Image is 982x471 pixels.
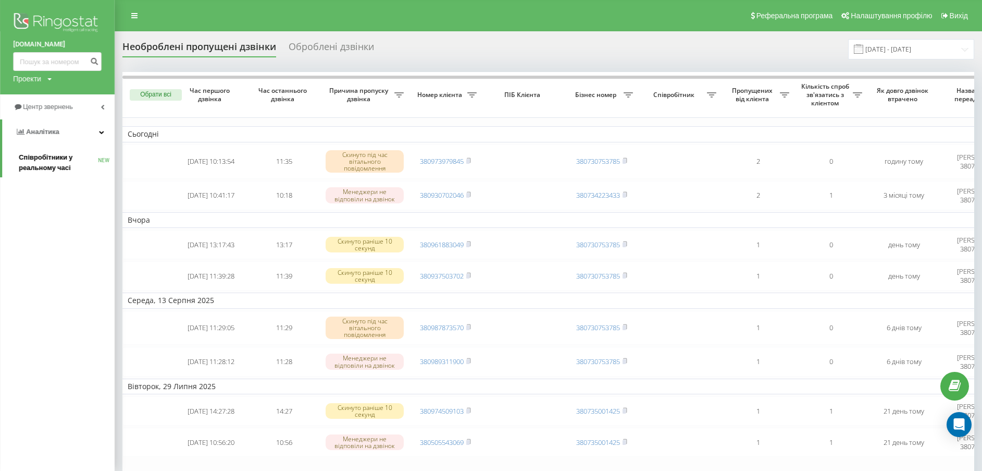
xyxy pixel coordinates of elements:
[794,311,867,345] td: 0
[800,82,853,107] span: Кількість спроб зв'язатись з клієнтом
[570,91,624,99] span: Бізнес номер
[247,347,320,376] td: 11:28
[867,230,940,259] td: день тому
[175,230,247,259] td: [DATE] 13:17:43
[175,181,247,210] td: [DATE] 10:41:17
[2,119,115,144] a: Аналiтика
[256,87,312,103] span: Час останнього дзвінка
[420,240,464,249] a: 380961883049
[722,181,794,210] td: 2
[175,396,247,426] td: [DATE] 14:27:28
[247,230,320,259] td: 13:17
[867,144,940,179] td: годину тому
[794,144,867,179] td: 0
[122,41,276,57] div: Необроблені пропущені дзвінки
[491,91,556,99] span: ПІБ Клієнта
[420,438,464,447] a: 380505543069
[19,148,115,177] a: Співробітники у реальному часіNEW
[867,396,940,426] td: 21 день тому
[756,11,833,20] span: Реферальна програма
[247,396,320,426] td: 14:27
[876,87,932,103] span: Як довго дзвінок втрачено
[326,354,404,369] div: Менеджери не відповіли на дзвінок
[420,357,464,366] a: 380989311900
[13,10,102,37] img: Ringostat logo
[722,347,794,376] td: 1
[576,156,620,166] a: 380730753785
[13,39,102,50] a: [DOMAIN_NAME]
[643,91,707,99] span: Співробітник
[326,237,404,252] div: Скинуто раніше 10 секунд
[722,261,794,291] td: 1
[867,261,940,291] td: день тому
[576,323,620,332] a: 380730753785
[794,347,867,376] td: 0
[326,187,404,203] div: Менеджери не відповіли на дзвінок
[175,311,247,345] td: [DATE] 11:29:05
[247,311,320,345] td: 11:29
[794,428,867,457] td: 1
[420,271,464,281] a: 380937503702
[130,89,182,101] button: Обрати всі
[26,128,59,136] span: Аналiтика
[727,87,780,103] span: Пропущених від клієнта
[420,406,464,416] a: 380974509103
[247,144,320,179] td: 11:35
[13,74,41,84] div: Проекти
[794,181,867,210] td: 1
[722,428,794,457] td: 1
[722,396,794,426] td: 1
[576,357,620,366] a: 380730753785
[175,144,247,179] td: [DATE] 10:13:54
[420,323,464,332] a: 380987873570
[867,347,940,376] td: 6 днів тому
[289,41,374,57] div: Оброблені дзвінки
[175,347,247,376] td: [DATE] 11:28:12
[326,317,404,340] div: Скинуто під час вітального повідомлення
[722,230,794,259] td: 1
[576,438,620,447] a: 380735001425
[576,271,620,281] a: 380730753785
[326,87,394,103] span: Причина пропуску дзвінка
[867,181,940,210] td: 3 місяці тому
[326,434,404,450] div: Менеджери не відповіли на дзвінок
[722,311,794,345] td: 1
[722,144,794,179] td: 2
[247,261,320,291] td: 11:39
[326,268,404,284] div: Скинуто раніше 10 секунд
[183,87,239,103] span: Час першого дзвінка
[420,156,464,166] a: 380973979845
[19,152,98,173] span: Співробітники у реальному часі
[420,190,464,200] a: 380930702046
[175,428,247,457] td: [DATE] 10:56:20
[867,311,940,345] td: 6 днів тому
[576,190,620,200] a: 380734223433
[326,403,404,419] div: Скинуто раніше 10 секунд
[794,396,867,426] td: 1
[175,261,247,291] td: [DATE] 11:39:28
[247,181,320,210] td: 10:18
[947,412,972,437] div: Open Intercom Messenger
[576,406,620,416] a: 380735001425
[13,52,102,71] input: Пошук за номером
[851,11,932,20] span: Налаштування профілю
[794,261,867,291] td: 0
[326,150,404,173] div: Скинуто під час вітального повідомлення
[794,230,867,259] td: 0
[247,428,320,457] td: 10:56
[576,240,620,249] a: 380730753785
[867,428,940,457] td: 21 день тому
[414,91,467,99] span: Номер клієнта
[950,11,968,20] span: Вихід
[23,103,73,111] span: Центр звернень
